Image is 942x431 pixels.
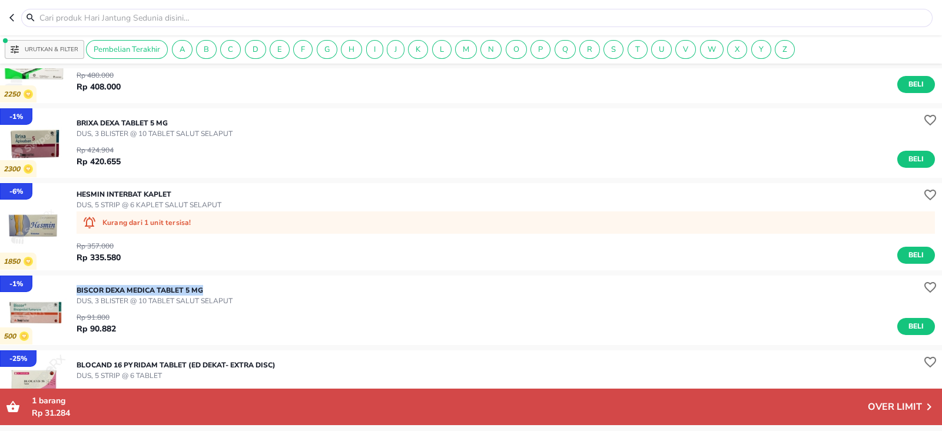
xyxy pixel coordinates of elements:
[530,40,550,59] div: P
[676,44,695,55] span: V
[32,394,868,407] p: barang
[4,90,24,99] p: 2250
[32,395,37,406] span: 1
[38,12,930,24] input: Cari produk Hari Jantung Sedunia disini…
[77,70,121,81] p: Rp 480.000
[77,128,233,139] p: DUS, 3 BLISTER @ 10 TABLET SALUT SELAPUT
[579,40,600,59] div: R
[651,40,672,59] div: U
[77,312,116,323] p: Rp 91.800
[727,40,747,59] div: X
[87,44,167,55] span: Pembelian Terakhir
[9,111,23,122] p: - 1 %
[77,370,276,381] p: DUS, 5 STRIP @ 6 TABLET
[775,40,795,59] div: Z
[9,279,23,289] p: - 1 %
[77,285,233,296] p: BISCOR Dexa Medica TABLET 5 MG
[366,40,383,59] div: I
[77,251,121,264] p: Rp 335.580
[433,44,451,55] span: L
[897,247,935,264] button: Beli
[9,186,23,197] p: - 6 %
[32,407,70,419] span: Rp 31.284
[604,44,623,55] span: S
[25,45,78,54] p: Urutkan & Filter
[246,44,266,55] span: D
[897,76,935,93] button: Beli
[4,257,24,266] p: 1850
[531,44,550,55] span: P
[245,40,266,59] div: D
[341,40,362,59] div: H
[456,44,476,55] span: M
[77,360,276,370] p: BLOCAND 16 Pyridam TABLET (ED DEKAT- EXTRA DISC)
[220,40,241,59] div: C
[752,44,771,55] span: Y
[628,44,647,55] span: T
[480,40,502,59] div: N
[555,40,576,59] div: Q
[77,200,221,210] p: DUS, 5 STRIP @ 6 KAPLET SALUT SELAPUT
[4,332,19,341] p: 500
[728,44,747,55] span: X
[77,323,116,335] p: Rp 90.882
[506,40,527,59] div: O
[270,44,289,55] span: E
[77,155,121,168] p: Rp 420.655
[481,44,501,55] span: N
[317,40,337,59] div: G
[701,44,723,55] span: W
[700,40,724,59] div: W
[77,118,233,128] p: BRIXA Dexa TABLET 5 MG
[555,44,575,55] span: Q
[197,44,216,55] span: B
[294,44,312,55] span: F
[652,44,671,55] span: U
[293,40,313,59] div: F
[906,153,926,165] span: Beli
[628,40,648,59] div: T
[86,40,168,59] div: Pembelian Terakhir
[77,387,116,397] p: Rp 115.000
[77,211,935,234] div: Kurang dari 1 unit tersisa!
[906,249,926,261] span: Beli
[506,44,526,55] span: O
[77,81,121,93] p: Rp 408.000
[387,40,404,59] div: J
[221,44,240,55] span: C
[432,40,452,59] div: L
[9,353,27,364] p: - 25 %
[172,40,193,59] div: A
[77,241,121,251] p: Rp 357.000
[906,78,926,91] span: Beli
[751,40,771,59] div: Y
[897,151,935,168] button: Beli
[270,40,290,59] div: E
[196,40,217,59] div: B
[341,44,361,55] span: H
[387,44,404,55] span: J
[5,40,84,59] button: Urutkan & Filter
[455,40,477,59] div: M
[4,165,24,174] p: 2300
[173,44,192,55] span: A
[897,318,935,335] button: Beli
[409,44,427,55] span: K
[675,40,696,59] div: V
[77,145,121,155] p: Rp 424.904
[603,40,623,59] div: S
[580,44,599,55] span: R
[775,44,794,55] span: Z
[77,296,233,306] p: DUS, 3 BLISTER @ 10 TABLET SALUT SELAPUT
[77,189,221,200] p: HESMIN Interbat KAPLET
[367,44,383,55] span: I
[317,44,337,55] span: G
[906,320,926,333] span: Beli
[408,40,428,59] div: K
